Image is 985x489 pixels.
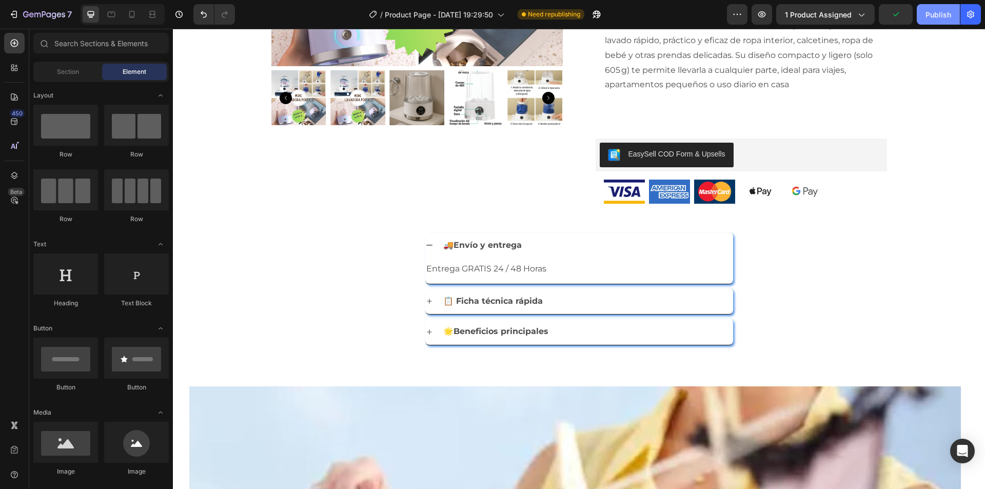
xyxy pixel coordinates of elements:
div: Open Intercom Messenger [950,439,975,463]
span: Element [123,67,146,76]
input: Search Sections & Elements [33,33,169,53]
div: Undo/Redo [193,4,235,25]
span: 1 product assigned [785,9,852,20]
span: Need republishing [528,10,580,19]
img: Alt Image [521,151,562,175]
p: 🚚 [270,209,349,224]
div: Row [33,214,98,224]
span: Layout [33,91,53,100]
button: Publish [917,4,960,25]
div: Row [33,150,98,159]
span: Toggle open [152,236,169,252]
strong: 📋 Ficha técnica rápida [270,267,370,277]
strong: Envío y entrega [281,211,349,221]
span: Text [33,240,46,249]
div: Publish [925,9,951,20]
p: Entrega GRATIS 24 / 48 Horas [253,233,559,248]
div: Row [104,150,169,159]
button: 1 product assigned [776,4,875,25]
div: Text Block [104,299,169,308]
button: 7 [4,4,76,25]
span: / [380,9,383,20]
span: Media [33,408,51,417]
p: 🌟 [270,296,376,310]
div: Image [104,467,169,476]
div: Image [33,467,98,476]
div: Heading [33,299,98,308]
img: Alt Image [431,151,472,175]
div: 450 [10,109,25,118]
span: Toggle open [152,320,169,337]
div: Beta [8,188,25,196]
iframe: Design area [173,29,985,489]
button: Carousel Next Arrow [369,63,382,75]
div: Row [104,214,169,224]
button: EasySell COD Form & Upsells [427,114,561,139]
span: Toggle open [152,404,169,421]
span: Product Page - [DATE] 19:29:50 [385,9,493,20]
span: Toggle open [152,87,169,104]
strong: Beneficios principales [281,298,376,307]
div: Button [104,383,169,392]
div: Button [33,383,98,392]
p: 7 [67,8,72,21]
img: Alt Image [476,151,517,175]
img: Alt Image [566,151,607,175]
span: Button [33,324,52,333]
div: EasySell COD Form & Upsells [456,120,553,131]
span: Section [57,67,79,76]
img: Alt Image [612,151,653,175]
